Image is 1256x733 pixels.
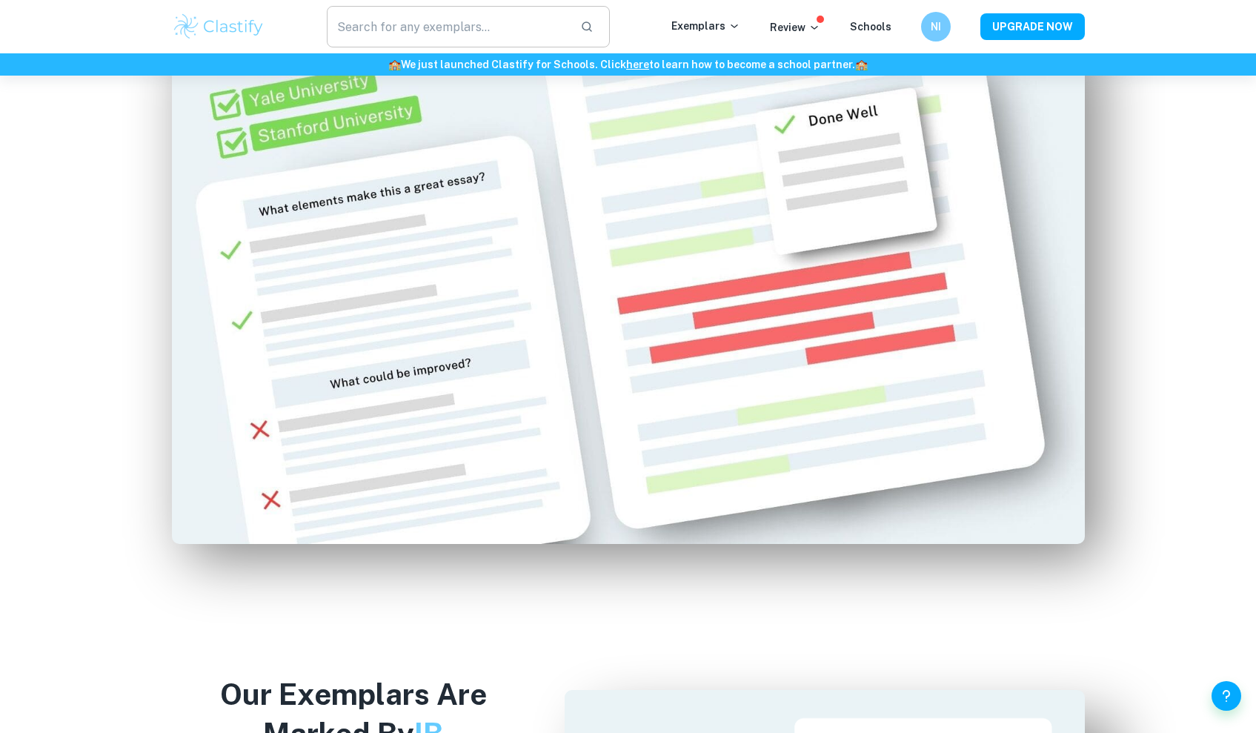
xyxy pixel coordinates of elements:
[388,59,401,70] span: 🏫
[172,30,1085,544] img: IA mark scheme screenshot
[855,59,868,70] span: 🏫
[172,12,266,42] img: Clastify logo
[3,56,1253,73] h6: We just launched Clastify for Schools. Click to learn how to become a school partner.
[927,19,944,35] h6: NI
[626,59,649,70] a: here
[1212,681,1241,711] button: Help and Feedback
[980,13,1085,40] button: UPGRADE NOW
[671,18,740,34] p: Exemplars
[850,21,891,33] a: Schools
[921,12,951,42] button: NI
[327,6,569,47] input: Search for any exemplars...
[770,19,820,36] p: Review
